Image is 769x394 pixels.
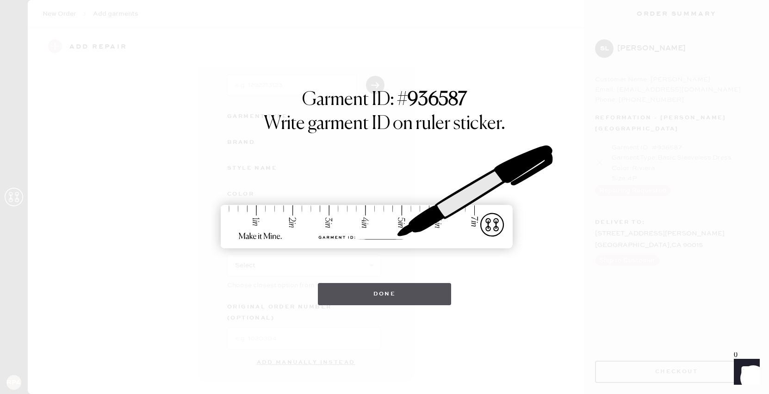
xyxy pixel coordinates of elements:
[318,283,452,305] button: Done
[408,91,467,109] strong: 936587
[725,352,765,392] iframe: Front Chat
[264,113,505,135] h1: Write garment ID on ruler sticker.
[302,89,467,113] h1: Garment ID: #
[211,121,558,274] img: ruler-sticker-sharpie.svg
